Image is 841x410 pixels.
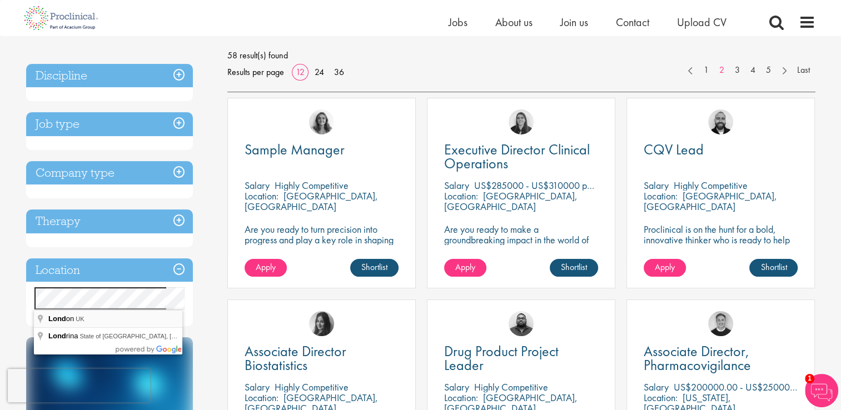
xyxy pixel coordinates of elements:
a: 36 [330,66,348,78]
a: Drug Product Project Leader [444,344,598,372]
img: Ashley Bennett [509,311,534,336]
p: Highly Competitive [275,381,349,393]
a: Jobs [449,15,467,29]
span: 58 result(s) found [227,47,815,64]
p: Are you ready to make a groundbreaking impact in the world of biotechnology? Join a growing compa... [444,224,598,277]
a: Sample Manager [245,143,399,157]
span: UK [76,316,84,322]
a: Executive Director Clinical Operations [444,143,598,171]
span: Location: [245,189,278,202]
span: Associate Director Biostatistics [245,342,346,374]
a: Associate Director Biostatistics [245,344,399,372]
a: Apply [245,259,287,277]
a: 5 [760,64,777,77]
img: Chatbot [805,374,838,407]
a: Shortlist [749,259,798,277]
span: CQV Lead [644,140,704,159]
a: Last [792,64,815,77]
span: Salary [644,381,669,393]
span: Salary [444,179,469,192]
a: Shortlist [350,259,399,277]
p: Are you ready to turn precision into progress and play a key role in shaping the future of pharma... [245,224,399,256]
span: Apply [655,261,675,273]
h3: Location [26,258,193,282]
img: Heidi Hennigan [309,311,334,336]
span: Lond [48,332,66,340]
p: Highly Competitive [474,381,548,393]
span: Location: [644,189,678,202]
p: Proclinical is on the hunt for a bold, innovative thinker who is ready to help push the boundarie... [644,224,798,266]
span: Salary [444,381,469,393]
img: Jackie Cerchio [309,109,334,134]
p: Highly Competitive [674,179,748,192]
a: Join us [560,15,588,29]
h3: Therapy [26,209,193,233]
span: Executive Director Clinical Operations [444,140,590,173]
a: Associate Director, Pharmacovigilance [644,344,798,372]
span: Results per page [227,64,284,81]
h3: Company type [26,161,193,185]
span: Location: [444,189,478,202]
a: Apply [444,259,486,277]
span: Associate Director, Pharmacovigilance [644,342,751,374]
p: [GEOGRAPHIC_DATA], [GEOGRAPHIC_DATA] [245,189,378,213]
h3: Job type [26,112,193,136]
a: 3 [729,64,745,77]
span: Salary [245,179,270,192]
a: 1 [698,64,714,77]
a: 12 [292,66,308,78]
p: US$285000 - US$310000 per annum [474,179,622,192]
span: on [48,314,76,323]
a: 2 [714,64,730,77]
span: Sample Manager [245,140,345,159]
a: Contact [616,15,649,29]
span: Apply [256,261,276,273]
img: Ciara Noble [509,109,534,134]
iframe: reCAPTCHA [8,369,150,402]
a: Upload CV [677,15,726,29]
span: Salary [245,381,270,393]
span: Salary [644,179,669,192]
img: Jordan Kiely [708,109,733,134]
h3: Discipline [26,64,193,88]
span: rina [48,332,79,340]
span: Location: [444,391,478,404]
a: About us [495,15,533,29]
span: Drug Product Project Leader [444,342,559,374]
a: Shortlist [550,259,598,277]
a: Apply [644,259,686,277]
p: [GEOGRAPHIC_DATA], [GEOGRAPHIC_DATA] [644,189,777,213]
a: 24 [311,66,328,78]
span: State of [GEOGRAPHIC_DATA], [GEOGRAPHIC_DATA] [79,333,233,339]
span: Location: [245,391,278,404]
span: Lond [48,314,66,323]
img: Bo Forsen [708,311,733,336]
span: Apply [455,261,475,273]
span: 1 [805,374,814,383]
p: Highly Competitive [275,179,349,192]
p: [GEOGRAPHIC_DATA], [GEOGRAPHIC_DATA] [444,189,578,213]
span: Location: [644,391,678,404]
a: CQV Lead [644,143,798,157]
a: 4 [745,64,761,77]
